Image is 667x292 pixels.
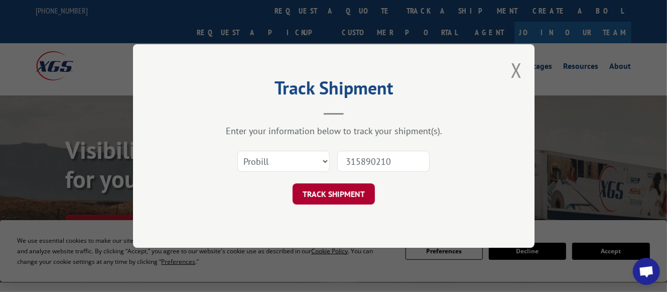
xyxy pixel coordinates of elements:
[183,81,484,100] h2: Track Shipment
[511,57,522,83] button: Close modal
[633,258,660,285] div: Open chat
[337,151,430,172] input: Number(s)
[293,183,375,205] button: TRACK SHIPMENT
[183,125,484,137] div: Enter your information below to track your shipment(s).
